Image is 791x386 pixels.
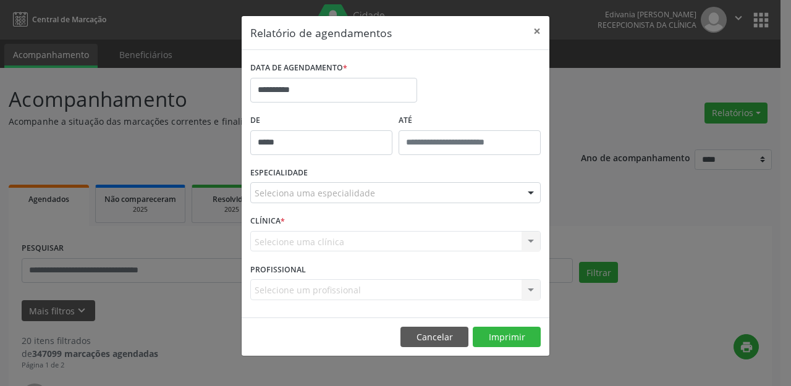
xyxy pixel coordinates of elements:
h5: Relatório de agendamentos [250,25,392,41]
label: De [250,111,392,130]
label: DATA DE AGENDAMENTO [250,59,347,78]
label: ESPECIALIDADE [250,164,308,183]
button: Close [525,16,549,46]
button: Imprimir [473,327,541,348]
label: PROFISSIONAL [250,260,306,279]
button: Cancelar [400,327,468,348]
label: CLÍNICA [250,212,285,231]
span: Seleciona uma especialidade [255,187,375,199]
label: ATÉ [399,111,541,130]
